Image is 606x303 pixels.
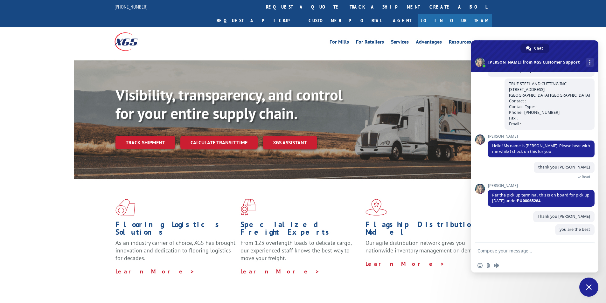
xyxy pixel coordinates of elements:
[212,14,304,27] a: Request a pickup
[477,248,578,254] textarea: Compose your message...
[488,134,595,139] span: [PERSON_NAME]
[492,192,589,203] span: Per the pick up terminal, this is on board for pick up [DATE] under
[517,198,540,203] span: PU00065284
[240,199,255,216] img: xgs-icon-focused-on-flooring-red
[520,44,549,53] div: Chat
[586,58,594,67] div: More channels
[416,39,442,46] a: Advantages
[538,164,590,170] span: thank you [PERSON_NAME]
[115,3,148,10] a: [PHONE_NUMBER]
[509,81,590,127] span: TRUE STEEL AND CUTTING INC [STREET_ADDRESS] [GEOGRAPHIC_DATA] [GEOGRAPHIC_DATA] Contact : Contact...
[366,239,483,254] span: Our agile distribution network gives you nationwide inventory management on demand.
[477,263,483,268] span: Insert an emoji
[240,268,320,275] a: Learn More >
[387,14,418,27] a: Agent
[115,136,175,149] a: Track shipment
[538,214,590,219] span: Thank you [PERSON_NAME]
[418,14,492,27] a: Join Our Team
[240,221,361,239] h1: Specialized Freight Experts
[115,85,343,123] b: Visibility, transparency, and control for your entire supply chain.
[560,227,590,232] span: you are the best
[486,263,491,268] span: Send a file
[579,278,598,297] div: Close chat
[488,183,595,188] span: [PERSON_NAME]
[494,263,499,268] span: Audio message
[366,199,387,216] img: xgs-icon-flagship-distribution-model-red
[582,175,590,179] span: Read
[478,39,492,46] a: About
[366,221,486,239] h1: Flagship Distribution Model
[366,260,445,267] a: Learn More >
[115,199,135,216] img: xgs-icon-total-supply-chain-intelligence-red
[115,268,195,275] a: Learn More >
[492,143,590,154] span: Hello! My name is [PERSON_NAME]. Please bear with me while I check on this for you
[304,14,387,27] a: Customer Portal
[115,221,236,239] h1: Flooring Logistics Solutions
[115,239,235,262] span: As an industry carrier of choice, XGS has brought innovation and dedication to flooring logistics...
[534,44,543,53] span: Chat
[240,239,361,267] p: From 123 overlength loads to delicate cargo, our experienced staff knows the best way to move you...
[356,39,384,46] a: For Retailers
[180,136,258,149] a: Calculate transit time
[263,136,317,149] a: XGS ASSISTANT
[391,39,409,46] a: Services
[449,39,471,46] a: Resources
[330,39,349,46] a: For Mills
